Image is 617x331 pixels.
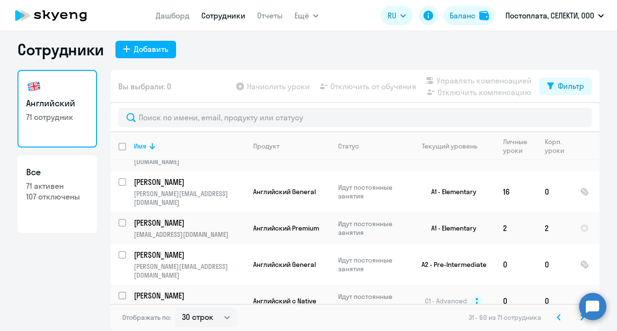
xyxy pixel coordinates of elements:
span: Отображать по: [122,313,171,322]
span: Английский General [253,260,316,269]
a: Дашборд [156,11,190,20]
td: A2 - Pre-Intermediate [405,244,495,285]
button: Постоплата, СЕЛЕКТИ, ООО [501,4,609,27]
p: 71 активен [26,181,88,191]
button: Фильтр [539,78,592,95]
td: 0 [495,244,537,285]
p: 71 сотрудник [26,112,88,122]
p: Идут постоянные занятия [338,183,405,200]
img: balance [479,11,489,20]
span: Английский Premium [253,224,319,232]
p: [PERSON_NAME] [134,290,244,301]
input: Поиск по имени, email, продукту или статусу [118,108,592,127]
p: [EMAIL_ADDRESS][DOMAIN_NAME] [134,303,245,312]
p: Идут постоянные занятия [338,292,405,310]
td: 0 [537,244,572,285]
button: Ещё [294,6,319,25]
div: Имя [134,142,245,150]
div: Продукт [253,142,279,150]
td: A1 - Elementary [405,171,495,212]
h3: Все [26,166,88,179]
p: [PERSON_NAME] [134,249,244,260]
div: Личные уроки [503,137,536,155]
span: Английский General [253,187,316,196]
span: Вы выбрали: 0 [118,81,171,92]
div: Статус [338,142,359,150]
a: Все71 активен107 отключены [17,155,97,233]
span: C1 - Advanced [425,297,467,305]
td: A1 - Elementary [405,212,495,244]
td: 0 [537,285,572,317]
div: Текущий уровень [422,142,477,150]
a: Английский71 сотрудник [17,70,97,148]
a: [PERSON_NAME] [134,249,245,260]
a: [PERSON_NAME] [134,217,245,228]
p: [PERSON_NAME] [134,217,244,228]
td: 2 [495,212,537,244]
div: Фильтр [558,80,584,92]
a: Сотрудники [201,11,245,20]
a: Отчеты [257,11,283,20]
h3: Английский [26,97,88,110]
a: [PERSON_NAME] [134,177,245,187]
div: Текущий уровень [413,142,495,150]
div: Добавить [134,43,168,55]
div: Баланс [450,10,475,21]
h1: Сотрудники [17,40,104,59]
img: english [26,79,42,94]
td: 0 [537,171,572,212]
button: Балансbalance [444,6,495,25]
p: 107 отключены [26,191,88,202]
p: [PERSON_NAME][EMAIL_ADDRESS][DOMAIN_NAME] [134,262,245,280]
span: Английский с Native [253,297,316,305]
p: Идут постоянные занятия [338,256,405,273]
p: [PERSON_NAME][EMAIL_ADDRESS][DOMAIN_NAME] [134,189,245,207]
td: 0 [495,285,537,317]
div: Корп. уроки [545,137,572,155]
span: Ещё [294,10,309,21]
div: Имя [134,142,146,150]
button: RU [381,6,413,25]
button: Добавить [115,41,176,58]
p: [EMAIL_ADDRESS][DOMAIN_NAME] [134,230,245,239]
td: 2 [537,212,572,244]
p: [PERSON_NAME] [134,177,244,187]
span: 31 - 60 из 71 сотрудника [469,313,541,322]
a: [PERSON_NAME] [134,290,245,301]
span: RU [388,10,396,21]
td: 16 [495,171,537,212]
p: Идут постоянные занятия [338,219,405,237]
p: Постоплата, СЕЛЕКТИ, ООО [505,10,594,21]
